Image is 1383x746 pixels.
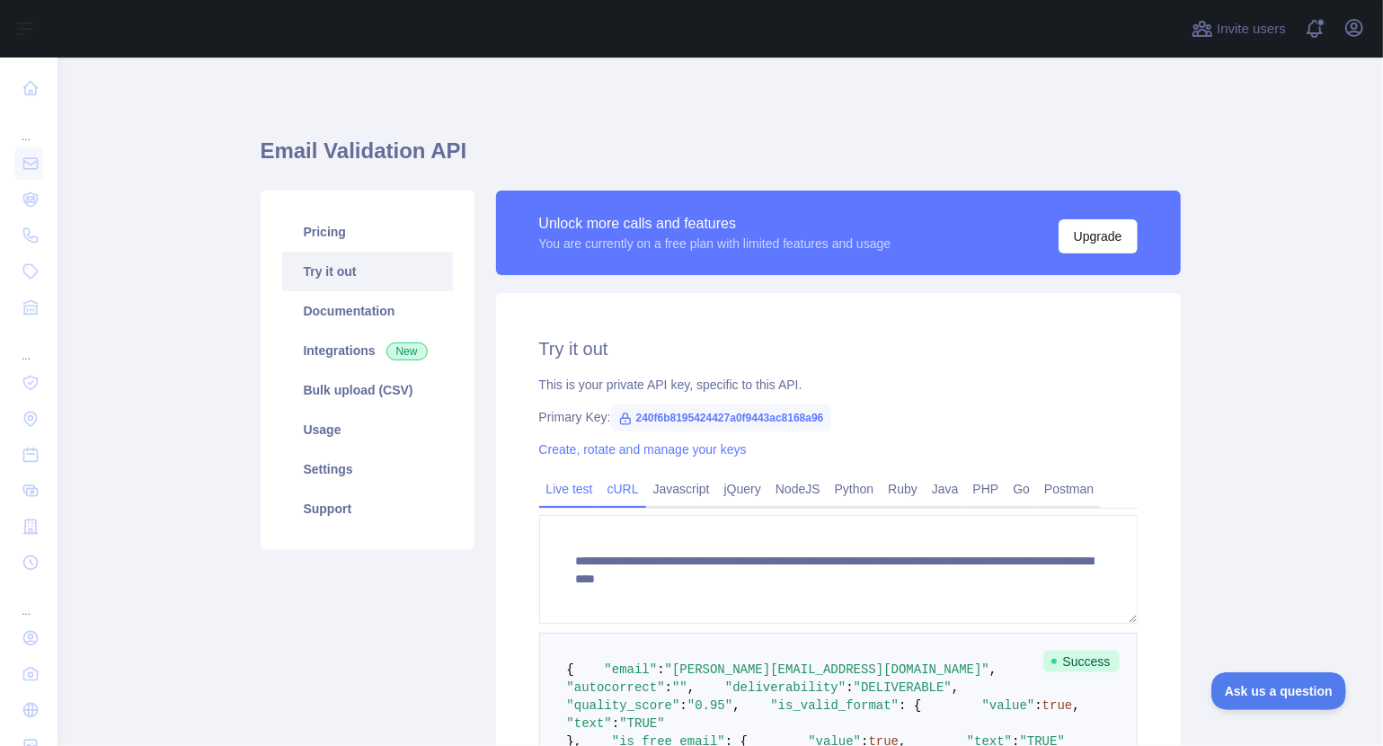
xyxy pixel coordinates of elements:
iframe: Toggle Customer Support [1211,672,1347,710]
span: : [612,716,619,731]
span: : { [899,698,921,713]
span: , [687,680,695,695]
a: Bulk upload (CSV) [282,370,453,410]
a: Live test [539,475,600,503]
a: Try it out [282,252,453,291]
a: Ruby [881,475,925,503]
span: : [680,698,687,713]
a: Go [1006,475,1037,503]
span: "quality_score" [567,698,680,713]
span: , [952,680,959,695]
span: Success [1043,651,1120,672]
div: ... [14,108,43,144]
span: : [1034,698,1042,713]
span: , [732,698,740,713]
div: Unlock more calls and features [539,213,891,235]
span: , [989,662,997,677]
h2: Try it out [539,336,1138,361]
div: ... [14,327,43,363]
a: cURL [600,475,646,503]
span: "autocorrect" [567,680,665,695]
a: Create, rotate and manage your keys [539,442,747,457]
a: Integrations New [282,331,453,370]
div: Primary Key: [539,408,1138,426]
a: Python [828,475,882,503]
span: "email" [605,662,658,677]
span: : [846,680,853,695]
a: Java [925,475,966,503]
span: true [1042,698,1073,713]
h1: Email Validation API [261,137,1181,180]
span: "text" [567,716,612,731]
span: "" [672,680,687,695]
span: "value" [982,698,1035,713]
a: Pricing [282,212,453,252]
a: Usage [282,410,453,449]
a: Documentation [282,291,453,331]
span: "0.95" [687,698,732,713]
span: "DELIVERABLE" [854,680,952,695]
span: "[PERSON_NAME][EMAIL_ADDRESS][DOMAIN_NAME]" [665,662,989,677]
a: jQuery [717,475,768,503]
a: Support [282,489,453,528]
span: New [386,342,428,360]
span: "TRUE" [619,716,664,731]
span: "deliverability" [725,680,846,695]
a: PHP [966,475,1006,503]
span: : [657,662,664,677]
a: NodeJS [768,475,828,503]
button: Invite users [1188,14,1290,43]
span: : [665,680,672,695]
span: 240f6b8195424427a0f9443ac8168a96 [611,404,831,431]
div: ... [14,582,43,618]
span: { [567,662,574,677]
div: You are currently on a free plan with limited features and usage [539,235,891,253]
a: Postman [1037,475,1101,503]
span: "is_valid_format" [770,698,899,713]
div: This is your private API key, specific to this API. [539,376,1138,394]
span: , [1072,698,1079,713]
a: Javascript [646,475,717,503]
a: Settings [282,449,453,489]
button: Upgrade [1059,219,1138,253]
span: Invite users [1217,19,1286,40]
